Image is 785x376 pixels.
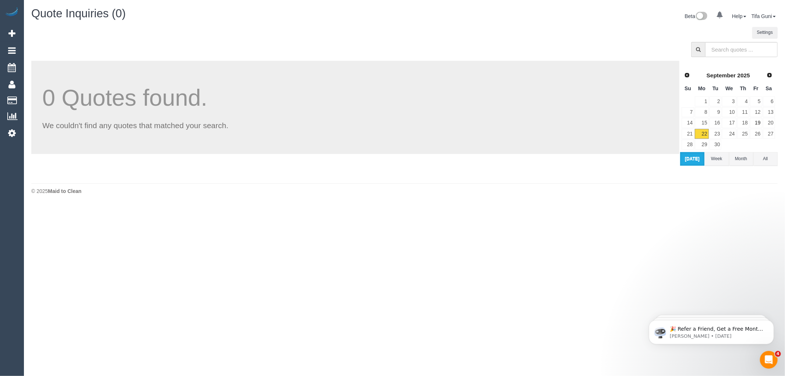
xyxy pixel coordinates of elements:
[722,118,736,128] a: 17
[695,140,708,150] a: 29
[732,13,746,19] a: Help
[752,13,776,19] a: Tifa Guni
[707,72,736,78] span: September
[725,85,733,91] span: Wednesday
[763,118,775,128] a: 20
[722,129,736,139] a: 24
[729,152,753,166] button: Month
[766,85,772,91] span: Saturday
[712,85,718,91] span: Tuesday
[4,7,19,18] img: Automaid Logo
[695,107,708,117] a: 8
[737,118,749,128] a: 18
[763,107,775,117] a: 13
[682,107,694,117] a: 7
[753,85,759,91] span: Friday
[705,42,778,57] input: Search quotes ...
[710,96,722,106] a: 2
[760,351,778,369] iframe: Intercom live chat
[42,120,668,131] p: We couldn't find any quotes that matched your search.
[31,7,126,20] span: Quote Inquiries (0)
[710,140,722,150] a: 30
[695,118,708,128] a: 15
[722,107,736,117] a: 10
[775,351,781,357] span: 4
[682,118,694,128] a: 14
[710,118,722,128] a: 16
[763,129,775,139] a: 27
[750,129,762,139] a: 26
[750,96,762,106] a: 5
[685,13,707,19] a: Beta
[710,129,722,139] a: 23
[682,140,694,150] a: 28
[767,72,772,78] span: Next
[685,85,691,91] span: Sunday
[682,70,692,80] a: Prev
[695,129,708,139] a: 22
[704,152,729,166] button: Week
[698,85,706,91] span: Monday
[31,187,778,195] div: © 2025
[752,27,778,38] button: Settings
[682,129,694,139] a: 21
[684,72,690,78] span: Prev
[750,118,762,128] a: 19
[638,305,785,356] iframe: Intercom notifications message
[695,96,708,106] a: 1
[738,72,750,78] span: 2025
[722,96,736,106] a: 3
[710,107,722,117] a: 9
[680,152,704,166] button: [DATE]
[48,188,81,194] strong: Maid to Clean
[42,85,668,110] h1: 0 Quotes found.
[737,107,749,117] a: 11
[737,129,749,139] a: 25
[764,70,775,80] a: Next
[750,107,762,117] a: 12
[740,85,746,91] span: Thursday
[695,12,707,21] img: New interface
[737,96,749,106] a: 4
[753,152,778,166] button: All
[763,96,775,106] a: 6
